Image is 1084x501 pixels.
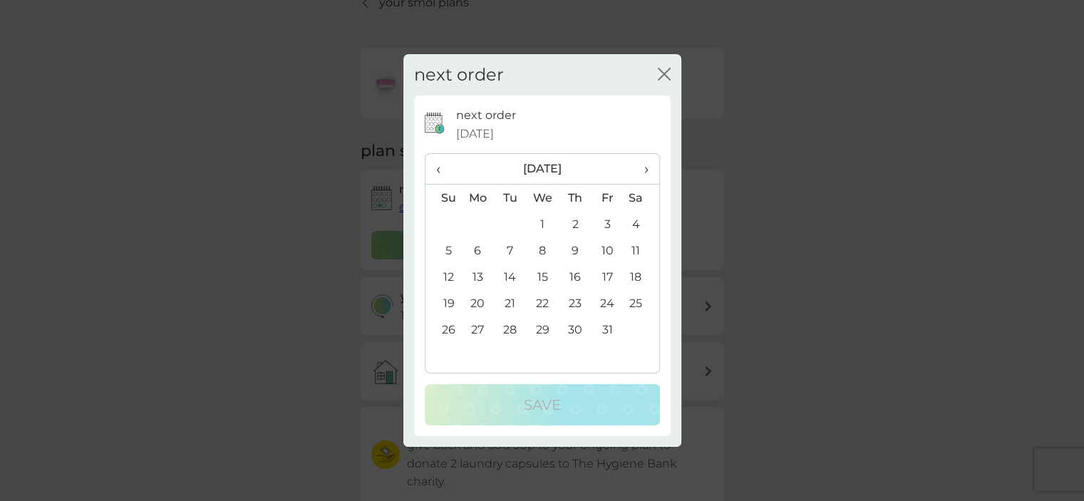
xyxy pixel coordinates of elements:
[591,211,623,237] td: 3
[559,316,591,343] td: 30
[623,211,659,237] td: 4
[462,264,495,290] td: 13
[494,316,526,343] td: 28
[425,316,462,343] td: 26
[456,106,516,125] p: next order
[591,264,623,290] td: 17
[462,316,495,343] td: 27
[526,211,559,237] td: 1
[456,125,494,143] span: [DATE]
[623,264,659,290] td: 18
[494,290,526,316] td: 21
[494,185,526,212] th: Tu
[591,185,623,212] th: Fr
[462,237,495,264] td: 6
[526,185,559,212] th: We
[526,264,559,290] td: 15
[425,237,462,264] td: 5
[414,65,504,86] h2: next order
[526,237,559,264] td: 8
[494,237,526,264] td: 7
[526,290,559,316] td: 22
[425,384,660,425] button: Save
[559,237,591,264] td: 9
[436,154,451,184] span: ‹
[623,185,659,212] th: Sa
[559,264,591,290] td: 16
[591,316,623,343] td: 31
[559,290,591,316] td: 23
[524,393,561,416] p: Save
[559,185,591,212] th: Th
[623,290,659,316] td: 25
[623,237,659,264] td: 11
[591,290,623,316] td: 24
[425,290,462,316] td: 19
[591,237,623,264] td: 10
[559,211,591,237] td: 2
[658,68,671,83] button: close
[494,264,526,290] td: 14
[462,185,495,212] th: Mo
[462,154,624,185] th: [DATE]
[425,264,462,290] td: 12
[425,185,462,212] th: Su
[526,316,559,343] td: 29
[634,154,648,184] span: ›
[462,290,495,316] td: 20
